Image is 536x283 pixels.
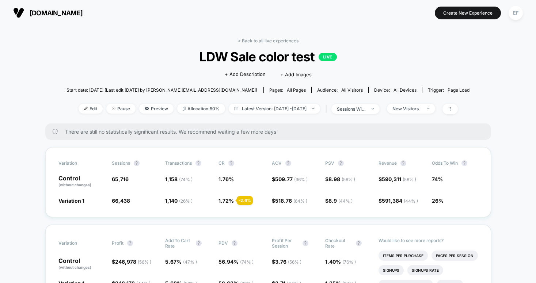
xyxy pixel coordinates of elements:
p: Would like to see more reports? [379,238,478,243]
span: 1.76 % [218,176,234,182]
span: $ [325,198,353,204]
button: ? [285,160,291,166]
button: ? [461,160,467,166]
button: ? [232,240,237,246]
span: Checkout Rate [325,238,352,249]
span: + Add Description [225,71,266,78]
span: 66,438 [112,198,130,204]
span: ( 74 % ) [179,177,193,182]
span: Start date: [DATE] (Last edit [DATE] by [PERSON_NAME][EMAIL_ADDRESS][DOMAIN_NAME]) [66,87,257,93]
span: Pause [106,104,136,114]
span: $ [272,198,307,204]
li: Pages Per Session [432,251,478,261]
span: Edit [79,104,103,114]
span: Profit Per Session [272,238,299,249]
p: LIVE [319,53,337,61]
span: $ [112,259,151,265]
span: ( 74 % ) [240,259,254,265]
div: EF [509,6,523,20]
li: Signups Rate [407,265,443,275]
span: Sessions [112,160,130,166]
span: Revenue [379,160,397,166]
a: < Back to all live experiences [238,38,299,43]
button: ? [127,240,133,246]
span: Variation 1 [58,198,84,204]
span: + Add Images [280,72,312,77]
img: end [112,107,115,110]
span: ( 56 % ) [342,177,355,182]
img: Visually logo [13,7,24,18]
span: 1.72 % [218,198,234,204]
span: Profit [112,240,123,246]
span: ( 26 % ) [179,198,193,204]
span: Page Load [448,87,470,93]
span: $ [325,176,355,182]
span: 509.77 [275,176,308,182]
span: Allocation: 50% [177,104,225,114]
button: Create New Experience [435,7,501,19]
span: 5.67 % [165,259,197,265]
span: $ [272,176,308,182]
span: 591,384 [382,198,418,204]
div: - 2.6 % [237,196,253,205]
span: PDV [218,240,228,246]
span: ( 56 % ) [288,259,301,265]
span: CR [218,160,225,166]
span: 65,716 [112,176,129,182]
span: ( 56 % ) [403,177,416,182]
div: sessions with impression [337,106,366,112]
span: 1.40 % [325,259,356,265]
p: Control [58,175,104,188]
img: edit [84,107,88,110]
span: 246,978 [115,259,151,265]
span: Preview [139,104,174,114]
span: 3.76 [275,259,301,265]
span: 590,311 [382,176,416,182]
span: Variation [58,238,99,249]
span: All Visitors [341,87,363,93]
div: Trigger: [428,87,470,93]
span: ( 56 % ) [138,259,151,265]
span: 518.76 [275,198,307,204]
span: 1,158 [165,176,193,182]
li: Signups [379,265,404,275]
button: [DOMAIN_NAME] [11,7,85,19]
img: rebalance [183,107,186,111]
span: (without changes) [58,265,91,269]
span: Variation [58,160,99,166]
p: Control [58,258,104,270]
button: ? [196,240,202,246]
span: Latest Version: [DATE] - [DATE] [229,104,320,114]
button: ? [195,160,201,166]
div: Audience: [317,87,363,93]
span: ( 64 % ) [293,198,307,204]
span: 26% [432,198,444,204]
span: Device: [368,87,422,93]
img: end [427,108,430,109]
span: 74% [432,176,443,182]
span: 8.98 [328,176,355,182]
span: | [324,104,331,114]
span: AOV [272,160,282,166]
span: ( 36 % ) [294,177,308,182]
div: New Visitors [392,106,422,111]
span: 1,140 [165,198,193,204]
span: 56.94 % [218,259,254,265]
button: ? [134,160,140,166]
span: ( 47 % ) [183,259,197,265]
span: Transactions [165,160,192,166]
li: Items Per Purchase [379,251,428,261]
button: ? [228,160,234,166]
span: LDW Sale color test [87,49,449,64]
span: all devices [394,87,417,93]
span: There are still no statistically significant results. We recommend waiting a few more days [65,129,476,135]
span: ( 44 % ) [338,198,353,204]
span: 8.9 [328,198,353,204]
button: ? [303,240,308,246]
button: ? [338,160,344,166]
span: ( 44 % ) [404,198,418,204]
img: calendar [234,107,238,110]
span: [DOMAIN_NAME] [30,9,83,17]
button: ? [400,160,406,166]
span: all pages [287,87,306,93]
